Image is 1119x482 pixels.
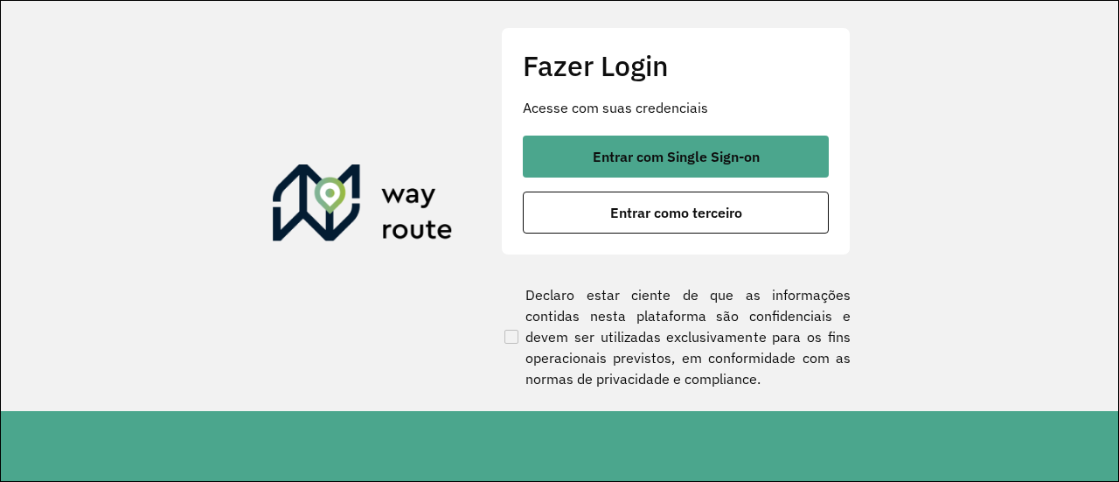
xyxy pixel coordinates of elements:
h2: Fazer Login [523,49,829,82]
span: Entrar como terceiro [610,206,742,220]
label: Declaro estar ciente de que as informações contidas nesta plataforma são confidenciais e devem se... [501,284,851,389]
p: Acesse com suas credenciais [523,97,829,118]
button: button [523,136,829,178]
button: button [523,192,829,234]
span: Entrar com Single Sign-on [593,150,760,164]
img: Roteirizador AmbevTech [273,164,453,248]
